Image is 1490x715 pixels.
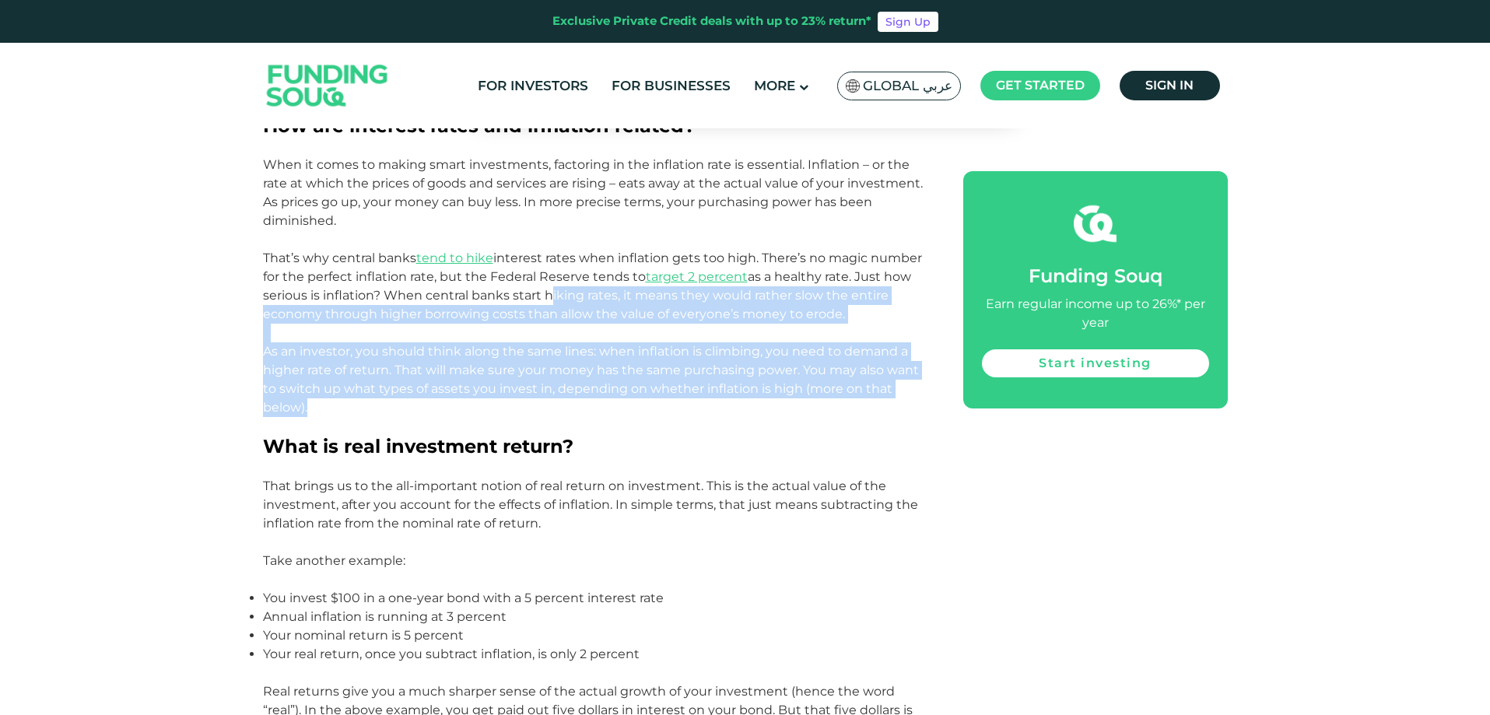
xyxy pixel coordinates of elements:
[996,78,1085,93] span: Get started
[846,79,860,93] img: SA Flag
[263,477,928,533] p: That brings us to the all-important notion of real return on investment. This is the actual value...
[474,73,592,99] a: For Investors
[1120,71,1220,100] a: Sign in
[416,251,493,265] a: tend to hike
[263,342,928,417] p: As an investor, you should think along the same lines: when inflation is climbing, you need to de...
[1145,78,1194,93] span: Sign in
[1074,202,1117,245] img: fsicon
[263,249,928,324] p: That’s why central banks interest rates when inflation gets too high. There’s no magic number for...
[608,73,734,99] a: For Businesses
[878,12,938,32] a: Sign Up
[263,114,695,137] span: How are interest rates and inflation related?
[263,552,928,570] p: Take another example:
[251,47,404,125] img: Logo
[263,435,573,457] span: What is real investment return?
[263,626,928,645] p: Your nominal return is 5 percent
[982,349,1209,377] a: Start investing
[263,608,928,626] p: Annual inflation is running at 3 percent
[1029,265,1162,287] span: Funding Souq
[646,269,748,284] a: target 2 percent
[982,295,1209,332] div: Earn regular income up to 26%* per year
[863,77,952,95] span: Global عربي
[754,78,795,93] span: More
[552,12,871,30] div: Exclusive Private Credit deals with up to 23% return*
[263,156,928,230] p: When it comes to making smart investments, factoring in the inflation rate is essential. Inflatio...
[263,589,928,608] p: You invest $100 in a one-year bond with a 5 percent interest rate
[263,645,928,664] p: Your real return, once you subtract inflation, is only 2 percent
